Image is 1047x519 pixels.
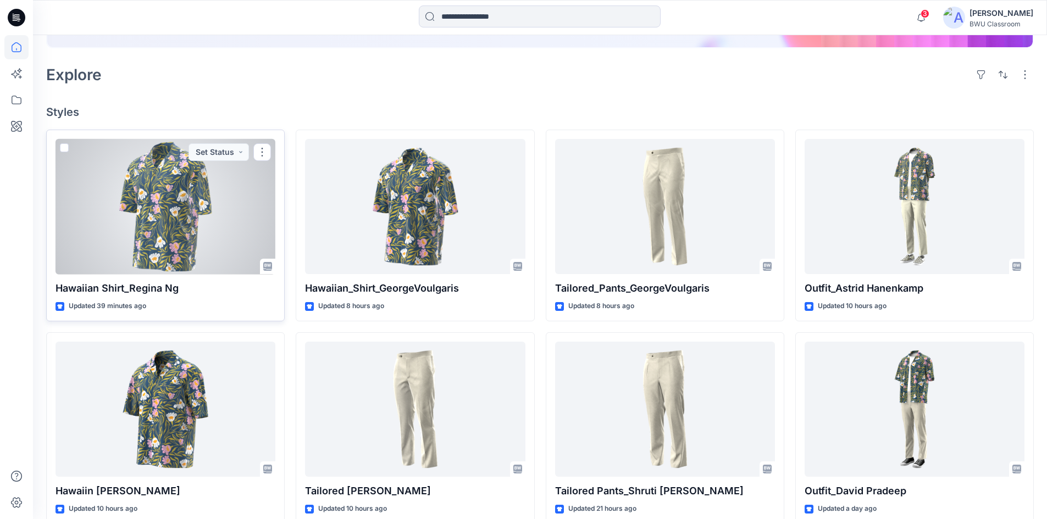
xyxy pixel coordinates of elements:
[318,300,384,312] p: Updated 8 hours ago
[56,483,275,499] p: Hawaiin [PERSON_NAME]
[56,281,275,296] p: Hawaiian Shirt_Regina Ng
[555,281,775,296] p: Tailored_Pants_GeorgeVoulgaris
[568,503,636,515] p: Updated 21 hours ago
[970,20,1033,28] div: BWU Classroom
[555,483,775,499] p: Tailored Pants_Shruti [PERSON_NAME]
[805,342,1024,477] a: Outfit_David Pradeep
[805,281,1024,296] p: Outfit_Astrid Hanenkamp
[305,139,525,275] a: Hawaiian_Shirt_GeorgeVoulgaris
[805,139,1024,275] a: Outfit_Astrid Hanenkamp
[69,300,146,312] p: Updated 39 minutes ago
[805,483,1024,499] p: Outfit_David Pradeep
[305,342,525,477] a: Tailored Pants_Devmini De Silva
[46,105,1034,119] h4: Styles
[305,483,525,499] p: Tailored [PERSON_NAME]
[555,342,775,477] a: Tailored Pants_Shruti Rathor
[970,7,1033,20] div: [PERSON_NAME]
[818,503,877,515] p: Updated a day ago
[46,66,102,83] h2: Explore
[56,342,275,477] a: Hawaiin Shirt_Devmini De Silva
[305,281,525,296] p: Hawaiian_Shirt_GeorgeVoulgaris
[56,139,275,275] a: Hawaiian Shirt_Regina Ng
[69,503,137,515] p: Updated 10 hours ago
[818,300,887,312] p: Updated 10 hours ago
[943,7,965,29] img: avatar
[921,9,929,18] span: 3
[318,503,387,515] p: Updated 10 hours ago
[568,300,634,312] p: Updated 8 hours ago
[555,139,775,275] a: Tailored_Pants_GeorgeVoulgaris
